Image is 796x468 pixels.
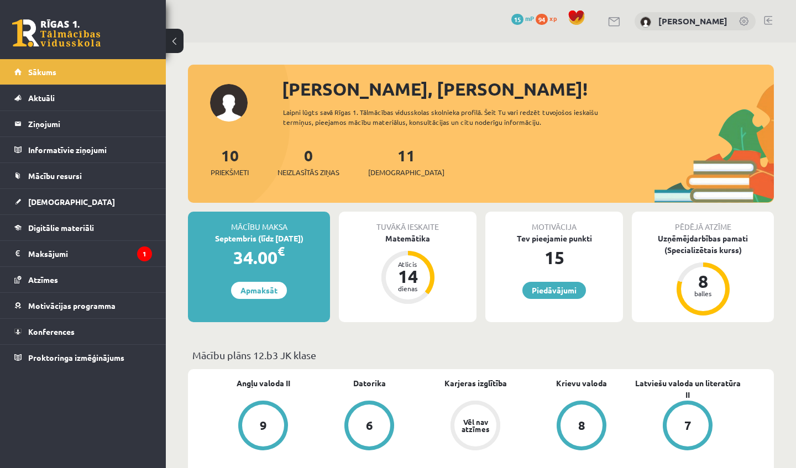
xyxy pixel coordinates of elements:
[528,401,635,453] a: 8
[536,14,562,23] a: 94 xp
[522,282,586,299] a: Piedāvājumi
[211,167,249,178] span: Priekšmeti
[192,348,769,362] p: Mācību plāns 12.b3 JK klase
[14,215,152,240] a: Digitālie materiāli
[28,137,152,162] legend: Informatīvie ziņojumi
[485,244,623,271] div: 15
[368,167,444,178] span: [DEMOGRAPHIC_DATA]
[339,233,476,306] a: Matemātika Atlicis 14 dienas
[277,145,339,178] a: 0Neizlasītās ziņas
[28,197,115,207] span: [DEMOGRAPHIC_DATA]
[339,233,476,244] div: Matemātika
[687,272,720,290] div: 8
[14,293,152,318] a: Motivācijas programma
[511,14,534,23] a: 15 mP
[137,246,152,261] i: 1
[635,401,741,453] a: 7
[687,290,720,297] div: balles
[14,241,152,266] a: Maksājumi1
[14,111,152,136] a: Ziņojumi
[282,76,774,102] div: [PERSON_NAME], [PERSON_NAME]!
[277,167,339,178] span: Neizlasītās ziņas
[366,419,373,432] div: 6
[632,212,774,233] div: Pēdējā atzīme
[28,93,55,103] span: Aktuāli
[536,14,548,25] span: 94
[28,301,116,311] span: Motivācijas programma
[14,319,152,344] a: Konferences
[14,59,152,85] a: Sākums
[684,419,692,432] div: 7
[485,233,623,244] div: Tev pieejamie punkti
[260,419,267,432] div: 9
[188,233,330,244] div: Septembris (līdz [DATE])
[283,107,635,127] div: Laipni lūgts savā Rīgas 1. Tālmācības vidusskolas skolnieka profilā. Šeit Tu vari redzēt tuvojošo...
[578,419,585,432] div: 8
[211,145,249,178] a: 10Priekšmeti
[237,377,290,389] a: Angļu valoda II
[14,345,152,370] a: Proktoringa izmēģinājums
[14,189,152,214] a: [DEMOGRAPHIC_DATA]
[444,377,507,389] a: Karjeras izglītība
[391,285,425,292] div: dienas
[28,111,152,136] legend: Ziņojumi
[556,377,607,389] a: Krievu valoda
[485,212,623,233] div: Motivācija
[188,244,330,271] div: 34.00
[14,137,152,162] a: Informatīvie ziņojumi
[12,19,101,47] a: Rīgas 1. Tālmācības vidusskola
[14,267,152,292] a: Atzīmes
[511,14,523,25] span: 15
[14,85,152,111] a: Aktuāli
[188,212,330,233] div: Mācību maksa
[658,15,727,27] a: [PERSON_NAME]
[28,67,56,77] span: Sākums
[339,212,476,233] div: Tuvākā ieskaite
[353,377,386,389] a: Datorika
[632,233,774,317] a: Uzņēmējdarbības pamati (Specializētais kurss) 8 balles
[549,14,557,23] span: xp
[277,243,285,259] span: €
[28,171,82,181] span: Mācību resursi
[635,377,741,401] a: Latviešu valoda un literatūra II
[391,261,425,267] div: Atlicis
[422,401,528,453] a: Vēl nav atzīmes
[28,327,75,336] span: Konferences
[28,241,152,266] legend: Maksājumi
[640,17,651,28] img: Aleksandra Timbere
[460,418,491,433] div: Vēl nav atzīmes
[28,223,94,233] span: Digitālie materiāli
[368,145,444,178] a: 11[DEMOGRAPHIC_DATA]
[632,233,774,256] div: Uzņēmējdarbības pamati (Specializētais kurss)
[14,163,152,188] a: Mācību resursi
[525,14,534,23] span: mP
[316,401,422,453] a: 6
[28,353,124,362] span: Proktoringa izmēģinājums
[231,282,287,299] a: Apmaksāt
[28,275,58,285] span: Atzīmes
[210,401,316,453] a: 9
[391,267,425,285] div: 14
